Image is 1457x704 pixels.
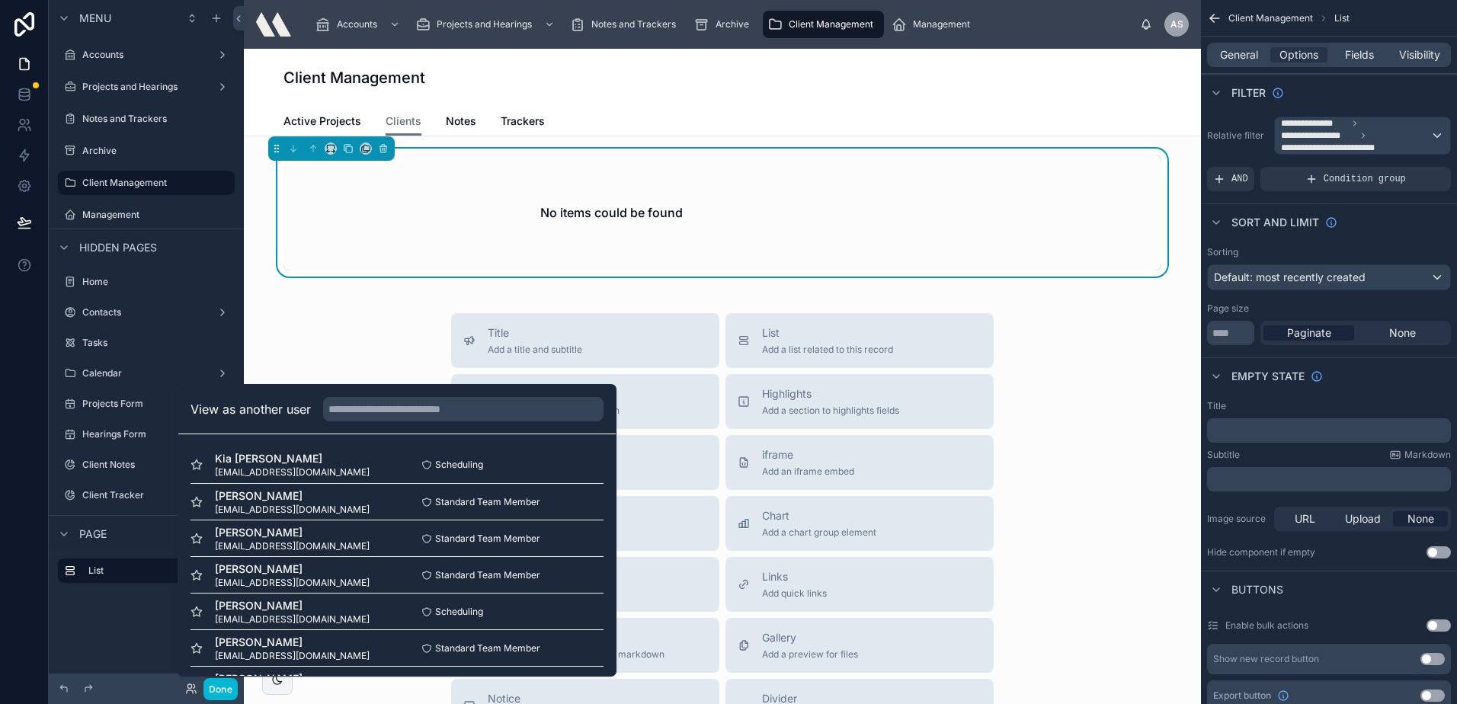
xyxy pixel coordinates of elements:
h2: View as another user [191,400,311,418]
a: Clients [386,107,421,136]
a: Projects Form [58,392,235,416]
div: scrollable content [303,8,1140,41]
label: Accounts [82,49,210,61]
button: ListAdd a list related to this record [725,313,994,368]
a: Client Management [763,11,884,38]
a: Home [58,270,235,294]
span: Title [488,325,582,341]
a: Management [58,203,235,227]
span: Client Management [789,18,873,30]
a: Contacts [58,300,235,325]
a: Client Tracker [58,483,235,507]
span: Trackers [501,114,545,129]
span: [PERSON_NAME] [215,562,370,577]
span: Standard Team Member [435,496,540,508]
span: Upload [1345,511,1381,526]
a: Tasks [58,331,235,355]
span: AND [1231,173,1248,185]
a: Client Notes [58,453,235,477]
span: Notes [446,114,476,129]
a: Notes [446,107,476,138]
span: General [1220,47,1258,62]
span: Standard Team Member [435,533,540,545]
span: Notes and Trackers [591,18,676,30]
a: Calendar [58,361,235,386]
span: Add a title and subtitle [488,344,582,356]
span: Projects and Hearings [437,18,532,30]
a: Notes and Trackers [58,107,235,131]
div: scrollable content [49,552,244,598]
a: Accounts [311,11,408,38]
span: Add quick links [762,587,827,600]
span: Links [762,569,827,584]
span: Kia [PERSON_NAME] [215,451,370,466]
button: iframeAdd an iframe embed [725,435,994,490]
label: Contacts [82,306,210,318]
label: Page size [1207,302,1249,315]
span: Sort And Limit [1231,215,1319,230]
label: Relative filter [1207,130,1268,142]
span: Gallery [762,630,858,645]
span: iframe [762,447,854,462]
span: Menu [79,11,111,26]
label: Calendar [82,367,210,379]
label: Home [82,276,232,288]
span: [PERSON_NAME] [215,598,370,613]
a: Archive [690,11,760,38]
button: HighlightsAdd a section to highlights fields [725,374,994,429]
span: [EMAIL_ADDRESS][DOMAIN_NAME] [215,650,370,662]
button: GalleryAdd a preview for files [725,618,994,673]
span: [EMAIL_ADDRESS][DOMAIN_NAME] [215,613,370,626]
span: Standard Team Member [435,569,540,581]
span: Paginate [1287,325,1331,341]
span: Hidden pages [79,240,157,255]
a: Accounts [58,43,235,67]
span: [EMAIL_ADDRESS][DOMAIN_NAME] [215,466,370,478]
label: Notes and Trackers [82,113,232,125]
span: [PERSON_NAME] [215,671,370,686]
span: Chart [762,508,876,523]
label: Projects Form [82,398,232,410]
span: [PERSON_NAME] [215,635,370,650]
span: [EMAIL_ADDRESS][DOMAIN_NAME] [215,504,370,516]
label: Client Management [82,177,226,189]
button: DetailsAdd fields, a title or description [451,374,719,429]
span: Standard Team Member [435,642,540,654]
button: ChartAdd a chart group element [725,496,994,551]
div: Hide component if empty [1207,546,1315,558]
span: Condition group [1324,173,1406,185]
span: URL [1295,511,1315,526]
div: Show new record button [1213,653,1319,665]
span: Visibility [1399,47,1440,62]
span: Management [913,18,970,30]
label: Client Tracker [82,489,232,501]
span: Fields [1345,47,1374,62]
label: Archive [82,145,232,157]
span: Add an iframe embed [762,466,854,478]
span: Empty state [1231,369,1305,384]
a: Hearings Form [58,422,235,446]
a: Client Management [58,171,235,195]
label: Hearings Form [82,428,232,440]
button: LinksAdd quick links [725,557,994,612]
span: Filter [1231,85,1266,101]
label: Projects and Hearings [82,81,210,93]
span: Options [1279,47,1318,62]
label: Sorting [1207,246,1238,258]
span: [EMAIL_ADDRESS][DOMAIN_NAME] [215,540,370,552]
span: List [1334,12,1350,24]
label: Management [82,209,232,221]
a: Management [887,11,981,38]
label: Title [1207,400,1226,412]
span: Clients [386,114,421,129]
span: [PERSON_NAME] [215,525,370,540]
span: Buttons [1231,582,1283,597]
span: AS [1170,18,1183,30]
span: List [762,325,893,341]
span: Markdown [1404,449,1451,461]
span: Client Management [1228,12,1313,24]
a: Trackers [501,107,545,138]
label: Image source [1207,513,1268,525]
span: Add a preview for files [762,648,858,661]
span: Scheduling [435,459,483,471]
